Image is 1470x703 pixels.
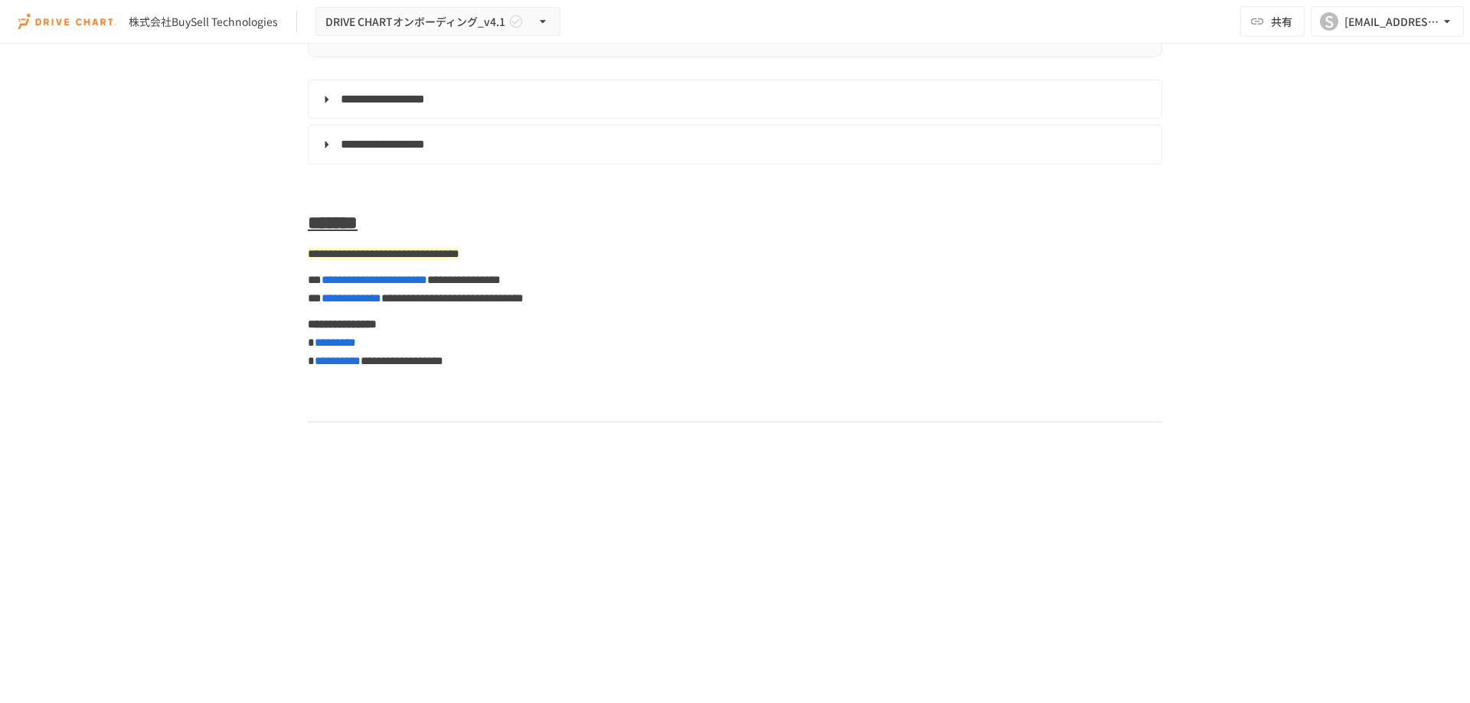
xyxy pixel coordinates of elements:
span: DRIVE CHARTオンボーディング_v4.1 [325,12,505,31]
img: i9VDDS9JuLRLX3JIUyK59LcYp6Y9cayLPHs4hOxMB9W [18,9,116,34]
div: 株式会社BuySell Technologies [129,14,278,30]
button: DRIVE CHARTオンボーディング_v4.1 [315,7,560,37]
span: 共有 [1271,13,1292,30]
div: S [1320,12,1338,31]
button: 共有 [1240,6,1305,37]
div: [EMAIL_ADDRESS][DOMAIN_NAME] [1344,12,1439,31]
button: S[EMAIL_ADDRESS][DOMAIN_NAME] [1311,6,1464,37]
